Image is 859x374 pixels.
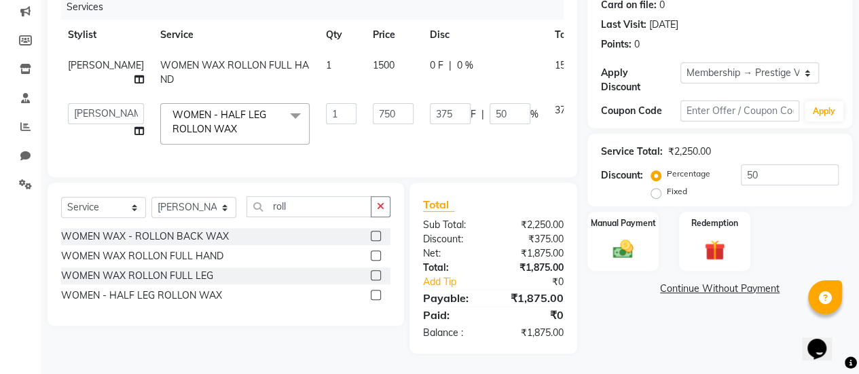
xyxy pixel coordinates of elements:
div: Payable: [413,290,494,306]
div: ₹1,875.00 [493,326,574,340]
span: [PERSON_NAME] [68,59,144,71]
input: Search or Scan [246,196,371,217]
div: 0 [634,37,640,52]
div: [DATE] [649,18,678,32]
a: x [237,123,243,135]
div: ₹1,875.00 [493,261,574,275]
label: Percentage [667,168,710,180]
div: Balance : [413,326,494,340]
div: ₹0 [493,307,574,323]
label: Redemption [691,217,738,229]
div: Coupon Code [601,104,680,118]
th: Stylist [60,20,152,50]
span: | [481,107,484,121]
span: 1 [326,59,331,71]
th: Disc [422,20,547,50]
div: Discount: [601,168,643,183]
th: Total [547,20,586,50]
div: Last Visit: [601,18,646,32]
div: Discount: [413,232,494,246]
img: _cash.svg [606,238,640,261]
th: Service [152,20,318,50]
div: ₹2,250.00 [668,145,711,159]
div: ₹0 [507,275,574,289]
div: Sub Total: [413,218,494,232]
label: Manual Payment [591,217,656,229]
div: WOMEN - HALF LEG ROLLON WAX [61,288,222,303]
button: Apply [805,101,843,121]
span: 0 F [430,58,443,73]
div: Total: [413,261,494,275]
img: _gift.svg [698,238,731,263]
div: ₹375.00 [493,232,574,246]
label: Fixed [667,185,687,198]
span: 1500 [373,59,395,71]
div: WOMEN WAX ROLLON FULL LEG [61,269,213,283]
span: 0 % [457,58,473,73]
div: Paid: [413,307,494,323]
span: F [471,107,476,121]
div: WOMEN WAX ROLLON FULL HAND [61,249,223,263]
a: Continue Without Payment [590,282,849,296]
div: Service Total: [601,145,663,159]
span: | [449,58,452,73]
div: Net: [413,246,494,261]
input: Enter Offer / Coupon Code [680,100,799,121]
th: Price [365,20,422,50]
span: 375 [555,104,571,116]
div: ₹1,875.00 [493,290,574,306]
iframe: chat widget [802,320,845,360]
div: ₹2,250.00 [493,218,574,232]
th: Qty [318,20,365,50]
div: ₹1,875.00 [493,246,574,261]
div: Points: [601,37,632,52]
div: Apply Discount [601,66,680,94]
a: Add Tip [413,275,507,289]
span: WOMEN - HALF LEG ROLLON WAX [172,109,266,135]
span: Total [423,198,454,212]
span: % [530,107,538,121]
span: WOMEN WAX ROLLON FULL HAND [160,59,309,86]
div: WOMEN WAX - ROLLON BACK WAX [61,229,229,244]
span: 1500 [555,59,577,71]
